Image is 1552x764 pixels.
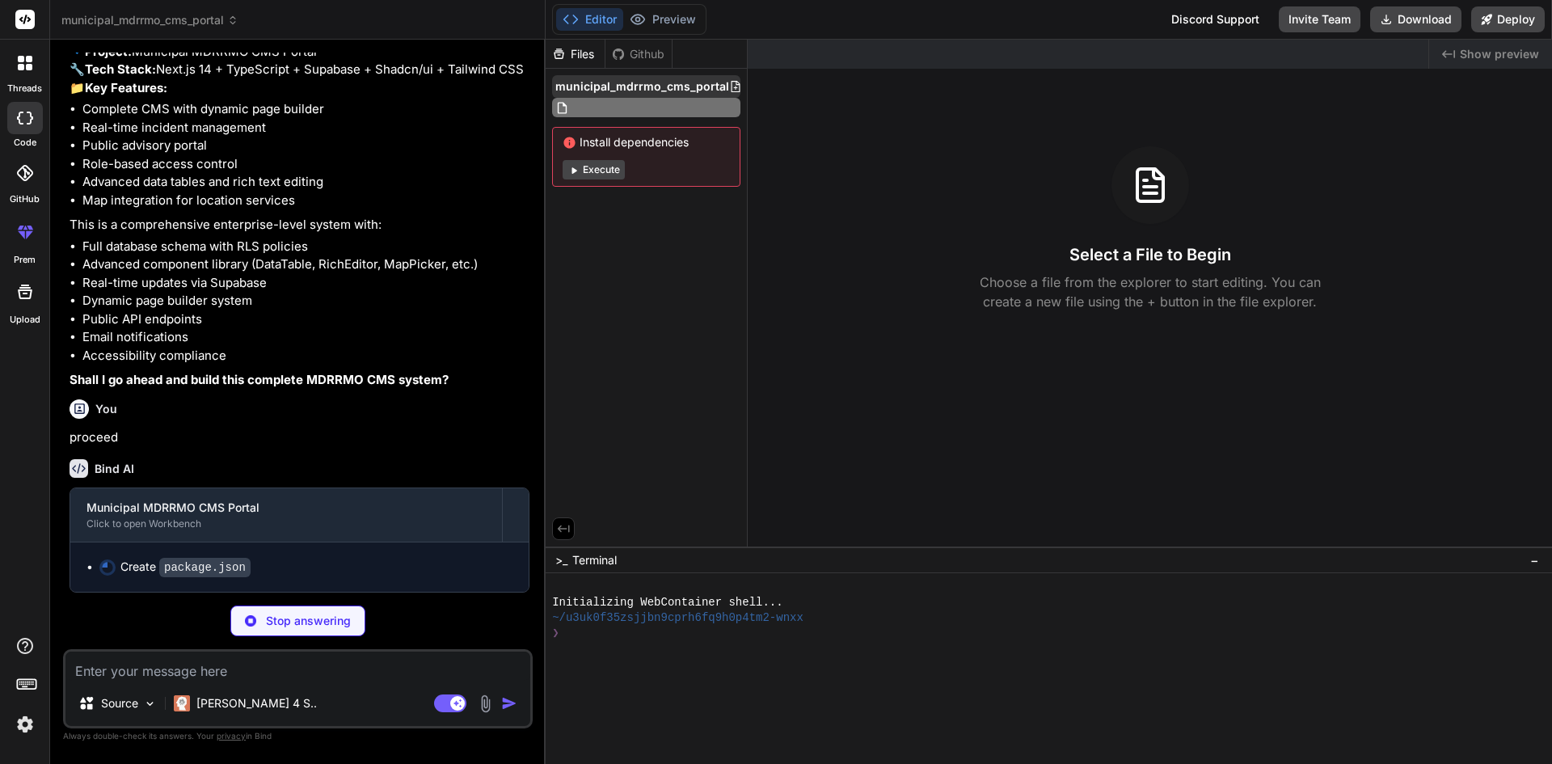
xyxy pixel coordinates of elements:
img: settings [11,711,39,738]
button: Execute [563,160,625,179]
p: This is a comprehensive enterprise-level system with: [70,216,529,234]
img: attachment [476,694,495,713]
span: municipal_mdrrmo_cms_portal [61,12,238,28]
p: proceed [70,428,529,447]
span: Initializing WebContainer shell... [552,595,783,610]
strong: Project: [85,44,132,59]
li: Advanced data tables and rich text editing [82,173,529,192]
span: ~/u3uk0f35zsjjbn9cprh6fq9h0p4tm2-wnxx [552,610,803,626]
div: Municipal MDRRMO CMS Portal [86,500,486,516]
strong: Key Features: [85,80,167,95]
code: package.json [159,558,251,577]
strong: Shall I go ahead and build this complete MDRRMO CMS system? [70,372,449,387]
button: Municipal MDRRMO CMS PortalClick to open Workbench [70,488,502,542]
span: Terminal [572,552,617,568]
label: prem [14,253,36,267]
h6: Bind AI [95,461,134,477]
button: Preview [623,8,702,31]
label: threads [7,82,42,95]
li: Map integration for location services [82,192,529,210]
li: Full database schema with RLS policies [82,238,529,256]
img: Claude 4 Sonnet [174,695,190,711]
span: Install dependencies [563,134,730,150]
label: code [14,136,36,150]
span: privacy [217,731,246,741]
li: Accessibility compliance [82,347,529,365]
li: Real-time updates via Supabase [82,274,529,293]
span: ❯ [552,626,560,641]
span: municipal_mdrrmo_cms_portal [555,78,729,95]
strong: Tech Stack: [85,61,156,77]
button: − [1527,547,1542,573]
span: Show preview [1460,46,1539,62]
p: Stop answering [266,613,351,629]
div: Discord Support [1162,6,1269,32]
p: Always double-check its answers. Your in Bind [63,728,533,744]
label: Upload [10,313,40,327]
p: 🔹 Municipal MDRRMO CMS Portal 🔧 Next.js 14 + TypeScript + Supabase + Shadcn/ui + Tailwind CSS 📁 [70,43,529,98]
button: Invite Team [1279,6,1360,32]
li: Public advisory portal [82,137,529,155]
li: Public API endpoints [82,310,529,329]
div: Github [605,46,672,62]
span: >_ [555,552,567,568]
li: Role-based access control [82,155,529,174]
p: Source [101,695,138,711]
button: Editor [556,8,623,31]
li: Complete CMS with dynamic page builder [82,100,529,119]
p: [PERSON_NAME] 4 S.. [196,695,317,711]
button: Download [1370,6,1461,32]
li: Real-time incident management [82,119,529,137]
p: Choose a file from the explorer to start editing. You can create a new file using the + button in... [969,272,1331,311]
li: Email notifications [82,328,529,347]
h6: You [95,401,117,417]
label: GitHub [10,192,40,206]
img: icon [501,695,517,711]
div: Click to open Workbench [86,517,486,530]
span: − [1530,552,1539,568]
img: Pick Models [143,697,157,711]
div: Files [546,46,605,62]
button: Deploy [1471,6,1545,32]
div: Create [120,559,251,576]
h3: Select a File to Begin [1069,243,1231,266]
li: Advanced component library (DataTable, RichEditor, MapPicker, etc.) [82,255,529,274]
li: Dynamic page builder system [82,292,529,310]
